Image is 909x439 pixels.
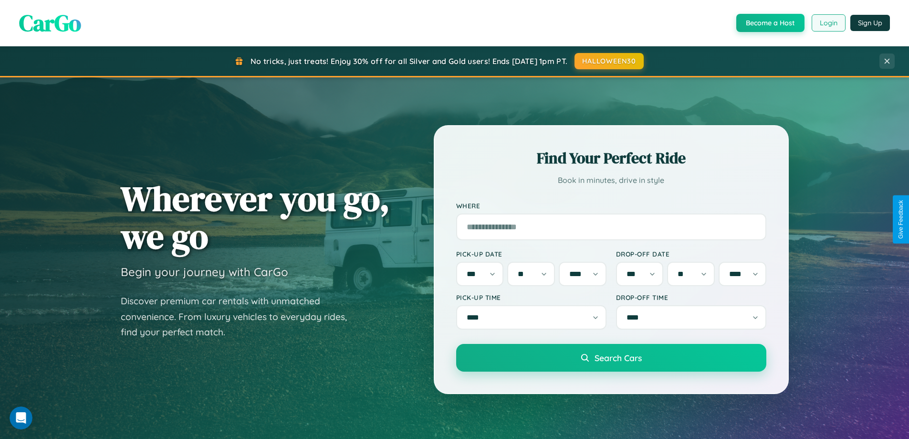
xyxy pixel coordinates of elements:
[456,344,766,372] button: Search Cars
[19,7,81,39] span: CarGo
[121,265,288,279] h3: Begin your journey with CarGo
[736,14,805,32] button: Become a Host
[595,353,642,363] span: Search Cars
[456,148,766,169] h2: Find Your Perfect Ride
[10,407,32,429] iframe: Intercom live chat
[898,200,904,239] div: Give Feedback
[456,173,766,187] p: Book in minutes, drive in style
[575,53,644,69] button: HALLOWEEN30
[121,180,390,255] h1: Wherever you go, we go
[456,293,606,301] label: Pick-up Time
[616,250,766,258] label: Drop-off Date
[616,293,766,301] label: Drop-off Time
[812,14,846,32] button: Login
[456,202,766,210] label: Where
[121,293,359,340] p: Discover premium car rentals with unmatched convenience. From luxury vehicles to everyday rides, ...
[456,250,606,258] label: Pick-up Date
[850,15,890,31] button: Sign Up
[251,56,567,66] span: No tricks, just treats! Enjoy 30% off for all Silver and Gold users! Ends [DATE] 1pm PT.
